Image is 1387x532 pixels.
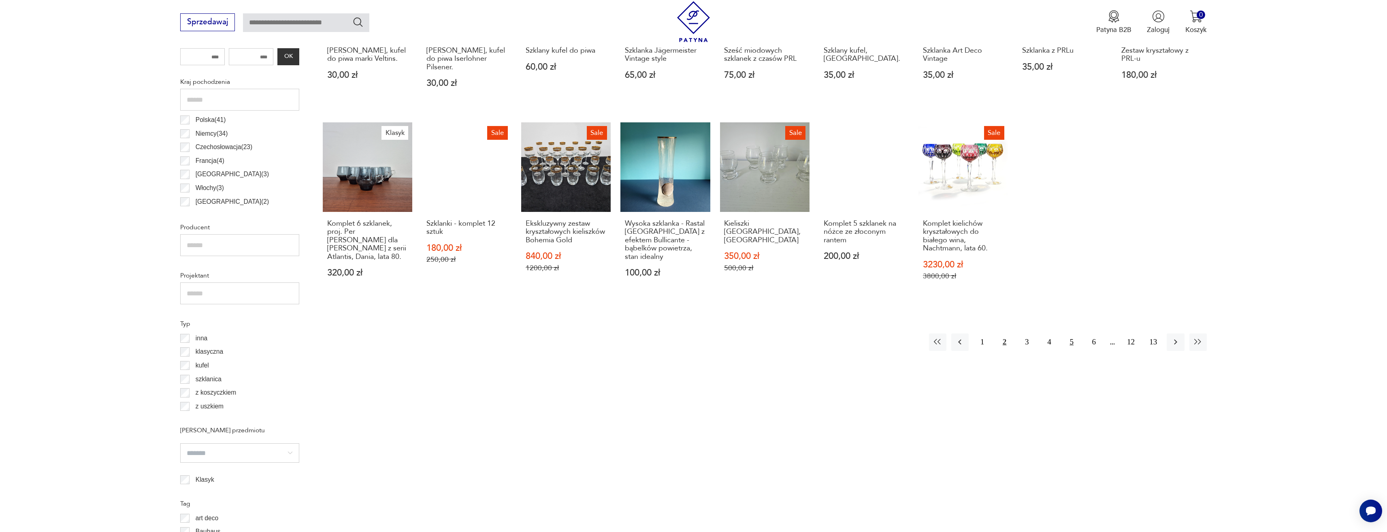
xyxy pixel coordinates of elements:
[327,71,408,79] p: 30,00 zł
[1022,63,1103,71] p: 35,00 zł
[625,269,706,277] p: 100,00 zł
[180,498,299,509] p: Tag
[923,220,1004,253] h3: Komplet kielichów kryształowych do białego wina, Nachtmann, lata 60.
[196,360,209,371] p: kufel
[1144,333,1162,351] button: 13
[196,401,224,412] p: z uszkiem
[974,333,991,351] button: 1
[1147,10,1170,34] button: Zaloguj
[1197,11,1205,19] div: 0
[180,77,299,87] p: Kraj pochodzenia
[1122,333,1140,351] button: 12
[1085,333,1103,351] button: 6
[720,122,810,299] a: SaleKieliszki Theresienthal, NiemcyKieliszki [GEOGRAPHIC_DATA], [GEOGRAPHIC_DATA]350,00 zł500,00 zł
[1096,10,1131,34] a: Ikona medaluPatyna B2B
[526,264,607,272] p: 1200,00 zł
[1121,71,1202,79] p: 180,00 zł
[196,115,226,125] p: Polska ( 41 )
[1121,47,1202,63] h3: Zestaw kryształowy z PRL-u
[352,16,364,28] button: Szukaj
[426,79,507,88] p: 30,00 zł
[1147,25,1170,34] p: Zaloguj
[1018,333,1035,351] button: 3
[819,122,909,299] a: Komplet 5 szklanek na nóżce ze złoconym rantemKomplet 5 szklanek na nóżce ze złoconym rantem200,0...
[196,374,222,385] p: szklanica
[625,47,706,63] h3: Szklanka Jägermeister Vintage style
[1152,10,1165,23] img: Ikonka użytkownika
[1096,10,1131,34] button: Patyna B2B
[196,128,228,139] p: Niemcy ( 34 )
[526,63,607,71] p: 60,00 zł
[180,222,299,233] p: Producent
[180,19,235,26] a: Sprzedawaj
[426,255,507,264] p: 250,00 zł
[824,71,905,79] p: 35,00 zł
[180,425,299,436] p: [PERSON_NAME] przedmiotu
[1190,10,1202,23] img: Ikona koszyka
[724,252,805,261] p: 350,00 zł
[996,333,1013,351] button: 2
[1040,333,1058,351] button: 4
[625,220,706,261] h3: Wysoka szklanka - Rastal [GEOGRAPHIC_DATA] z efektem Bullicante - bąbelków powietrza, stan idealny
[673,1,714,42] img: Patyna - sklep z meblami i dekoracjami vintage
[426,220,507,236] h3: Szklanki - komplet 12 sztuk
[422,122,511,299] a: SaleSzklanki - komplet 12 sztukSzklanki - komplet 12 sztuk180,00 zł250,00 zł
[196,387,236,398] p: z koszyczkiem
[620,122,710,299] a: Wysoka szklanka - Rastal Germany z efektem Bullicante - bąbelków powietrza, stan idealnyWysoka sz...
[1185,10,1207,34] button: 0Koszyk
[526,252,607,261] p: 840,00 zł
[327,269,408,277] p: 320,00 zł
[824,220,905,244] h3: Komplet 5 szklanek na nóżce ze złoconym rantem
[196,142,252,152] p: Czechosłowacja ( 23 )
[327,47,408,63] h3: [PERSON_NAME], kufel do piwa marki Veltins.
[521,122,611,299] a: SaleEkskluzywny zestaw kryształowych kieliszków Bohemia GoldEkskluzywny zestaw kryształowych kiel...
[196,474,214,485] p: Klasyk
[824,252,905,261] p: 200,00 zł
[196,169,269,179] p: [GEOGRAPHIC_DATA] ( 3 )
[196,183,224,193] p: Włochy ( 3 )
[1063,333,1080,351] button: 5
[923,272,1004,280] p: 3800,00 zł
[426,47,507,71] h3: [PERSON_NAME], kufel do piwa Iserlohner Pilsener.
[918,122,1008,299] a: SaleKomplet kielichów kryształowych do białego wina, Nachtmann, lata 60.Komplet kielichów kryszta...
[180,13,235,31] button: Sprzedawaj
[196,197,269,207] p: [GEOGRAPHIC_DATA] ( 2 )
[724,220,805,244] h3: Kieliszki [GEOGRAPHIC_DATA], [GEOGRAPHIC_DATA]
[196,513,218,523] p: art deco
[724,71,805,79] p: 75,00 zł
[1359,500,1382,522] iframe: Smartsupp widget button
[426,244,507,252] p: 180,00 zł
[724,47,805,63] h3: Sześć miodowych szklanek z czasów PRL
[526,220,607,244] h3: Ekskluzywny zestaw kryształowych kieliszków Bohemia Gold
[196,333,207,344] p: inna
[923,47,1004,63] h3: Szklanka Art Deco Vintage
[1108,10,1120,23] img: Ikona medalu
[1185,25,1207,34] p: Koszyk
[180,270,299,281] p: Projektant
[323,122,412,299] a: KlasykKomplet 6 szklanek, proj. Per Lütken dla Holmegaard z serii Atlantis, Dania, lata 80.Komple...
[824,47,905,63] h3: Szklany kufel, [GEOGRAPHIC_DATA].
[724,264,805,272] p: 500,00 zł
[625,71,706,79] p: 65,00 zł
[526,47,607,55] h3: Szklany kufel do piwa
[196,210,269,220] p: [GEOGRAPHIC_DATA] ( 2 )
[1022,47,1103,55] h3: Szklanka z PRLu
[196,346,223,357] p: klasyczna
[923,71,1004,79] p: 35,00 zł
[180,318,299,329] p: Typ
[196,156,224,166] p: Francja ( 4 )
[1096,25,1131,34] p: Patyna B2B
[277,48,299,65] button: OK
[327,220,408,261] h3: Komplet 6 szklanek, proj. Per [PERSON_NAME] dla [PERSON_NAME] z serii Atlantis, Dania, lata 80.
[923,261,1004,269] p: 3230,00 zł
